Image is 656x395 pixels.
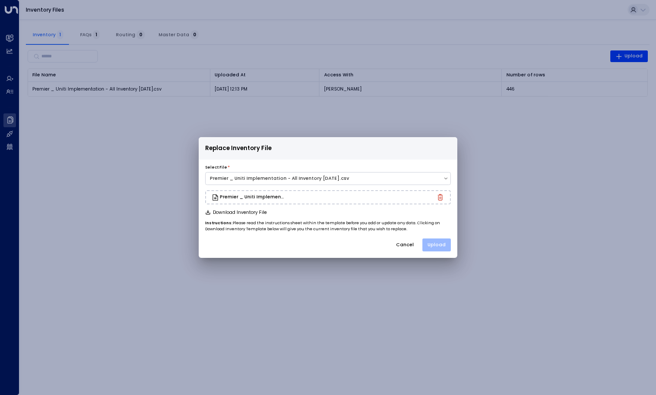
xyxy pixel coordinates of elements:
p: Please read the instructions sheet within the template before you add or update any data. Clickin... [205,220,451,232]
button: Download Inventory File [205,210,267,215]
button: Upload [422,238,451,251]
span: Replace Inventory File [205,144,272,153]
b: Instructions: [205,220,233,226]
div: Premier _ Uniti Implementation - All Inventory [DATE].csv [210,175,439,182]
label: Select File [205,165,227,171]
button: Cancel [390,238,419,251]
h3: Premier _ Uniti Implementation - All Inventory [DATE].csv [220,195,284,200]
